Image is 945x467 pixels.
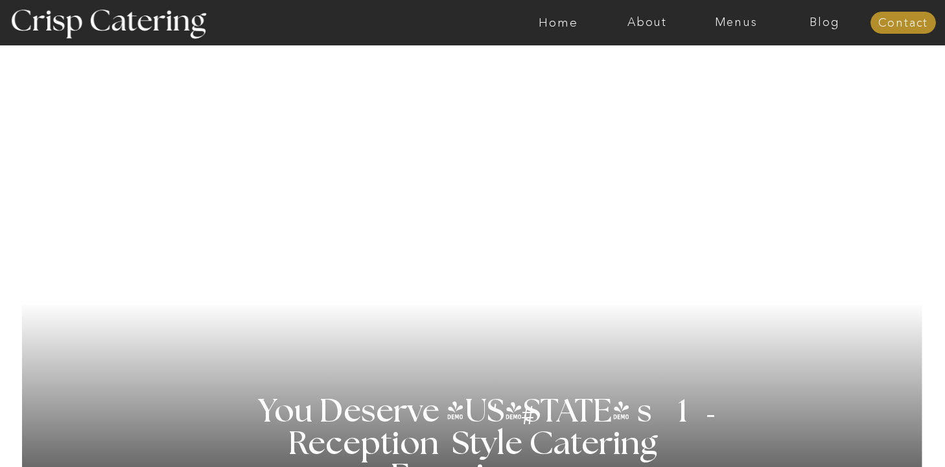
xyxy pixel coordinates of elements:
a: About [603,16,692,29]
h3: ' [681,381,719,455]
a: Menus [692,16,780,29]
a: Contact [870,17,936,30]
a: Blog [780,16,869,29]
a: Home [514,16,603,29]
h3: ' [469,396,522,429]
h3: # [493,403,566,440]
